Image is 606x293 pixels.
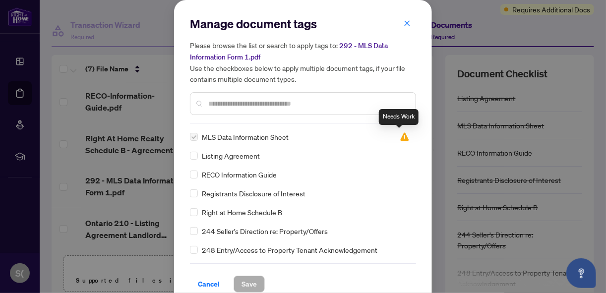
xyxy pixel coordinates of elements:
div: Needs Work [379,109,419,125]
span: MLS Data Information Sheet [202,131,289,142]
img: status [400,132,410,142]
h5: Please browse the list or search to apply tags to: Use the checkboxes below to apply multiple doc... [190,40,416,84]
span: Listing Agreement [202,150,260,161]
span: close [404,20,411,27]
span: 244 Seller’s Direction re: Property/Offers [202,226,328,236]
button: Open asap [566,258,596,288]
span: 248 Entry/Access to Property Tenant Acknowledgement [202,244,377,255]
button: Cancel [190,276,228,293]
span: Right at Home Schedule B [202,207,282,218]
span: Registrants Disclosure of Interest [202,188,305,199]
h2: Manage document tags [190,16,416,32]
span: RECO Information Guide [202,169,277,180]
span: Cancel [198,276,220,292]
button: Save [234,276,265,293]
span: Needs Work [400,132,410,142]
